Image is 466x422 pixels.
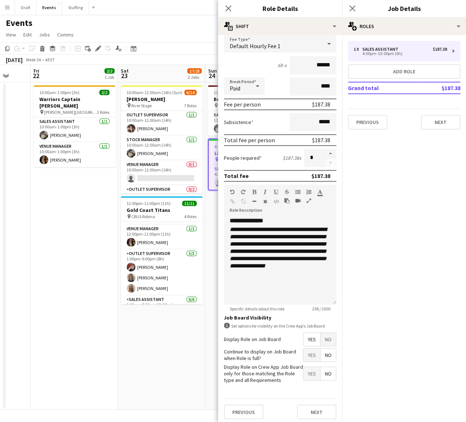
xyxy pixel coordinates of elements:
div: $187.38 x [283,155,301,161]
span: 22 [32,71,39,80]
app-card-role: Stock Manager1/110:00am-12:00am (14h)[PERSON_NAME] [121,136,202,160]
button: Paste as plain text [284,198,290,204]
a: View [3,30,19,39]
span: Default Hourly Fee 1 [230,42,280,50]
span: Edit [23,31,32,38]
div: 1 Job [105,74,114,80]
label: People required [224,155,262,161]
h3: Gold Coast Titans [121,207,202,213]
button: Next [421,115,460,129]
div: $187.38 [312,136,330,144]
span: 6/14 [184,90,197,95]
span: 17/25 [187,68,202,74]
div: 6h x [278,62,287,69]
span: CBUS Robina [131,214,155,219]
span: Paid [230,85,240,92]
button: Add role [348,64,460,79]
button: Italic [263,189,268,195]
button: Bold [252,189,257,195]
h3: [PERSON_NAME] [121,96,202,102]
div: $187.38 [432,47,447,52]
button: Next [297,404,336,419]
span: No [321,367,336,380]
app-card-role: Venue Manager0/110:00am-12:00am (14h) [121,160,202,185]
button: Events [36,0,62,15]
div: 10:00am-12:00am (14h) (Sun)6/14[PERSON_NAME] River Stage7 RolesOutlet Supervisor1/110:00am-12:00a... [121,85,202,193]
h3: Role Details [218,4,342,13]
button: Ordered List [306,189,311,195]
button: Underline [273,189,279,195]
h3: Lions vs Hawthorn [209,150,289,156]
span: [PERSON_NAME][GEOGRAPHIC_DATA] [44,109,97,115]
button: HTML Code [273,198,279,204]
div: Roles [342,18,466,35]
div: Total fee [224,172,249,179]
h3: Brisbane Roar [208,96,290,102]
div: 1 x [354,47,362,52]
div: Fee per person [224,101,261,108]
button: Text Color [317,189,322,195]
div: $187.38 [311,172,330,179]
app-card-role: Sales Assistant1/110:00am-1:00pm (3h)[PERSON_NAME] [34,117,115,142]
span: 23 [120,71,129,80]
span: 4 Roles [184,214,197,219]
span: 24 [207,71,217,80]
button: Clear Formatting [263,198,268,204]
button: Undo [230,189,235,195]
app-card-role: Outlet Supervisor0/212:00pm-11:30pm (11h30m) [121,185,202,221]
a: Comms [54,30,77,39]
span: River Stage [131,103,152,108]
label: Subsistence [224,119,253,125]
a: Edit [20,30,35,39]
button: Fullscreen [306,198,311,204]
button: Redo [241,189,246,195]
div: 2 Jobs [187,74,201,80]
span: No [321,348,336,361]
h3: Job Board Visibility [224,314,336,321]
span: Comms [57,31,74,38]
td: Grand total [348,82,417,94]
span: Yes [303,348,320,361]
span: 258 / 2000 [306,306,336,311]
span: 10:00am-12:00am (14h) (Sun) [127,90,182,95]
span: Sat [121,67,129,74]
button: Previous [348,115,387,129]
a: Jobs [36,30,53,39]
span: Fri [34,67,39,74]
span: 11/11 [182,201,197,206]
span: 2/2 [104,68,114,74]
span: Specific details about this role [224,306,290,311]
span: No [321,333,336,346]
span: 4:00pm-10:00pm (6h) [214,144,254,149]
span: Yes [303,367,320,380]
button: Strikethrough [284,189,290,195]
span: 12:00pm-11:00pm (11h) [127,201,171,206]
div: Set options for visibility on the Crew App’s Job Board [224,322,336,329]
app-job-card: 11:00am-4:00pm (5h)1/1Brisbane Roar [GEOGRAPHIC_DATA]1 RoleSales Assistant1/111:00am-4:00pm (5h)[... [208,85,290,136]
span: 10:00am-1:00pm (3h) [39,90,79,95]
span: 11:00am-4:00pm (5h) [214,90,254,95]
div: AEST [45,57,55,62]
app-job-card: 12:00pm-11:00pm (11h)11/11Gold Coast Titans CBUS Robina4 RolesStock Manager1/112:00pm-9:30pm (9h3... [121,196,202,304]
app-card-role: Venue Manager1/110:00am-1:00pm (3h)[PERSON_NAME] [34,142,115,167]
app-card-role: Venue Manager1/112:00pm-11:00pm (11h)[PERSON_NAME] [121,225,202,249]
td: $187.38 [417,82,460,94]
app-card-role: Sales Assistant1/111:00am-4:00pm (5h)[PERSON_NAME] [208,111,290,136]
button: Draft [15,0,36,15]
app-card-role: Sales Assistant0/14:00pm-10:00pm (6h) [209,165,289,190]
div: [DATE] [6,56,23,63]
span: 7 Roles [184,103,197,108]
h3: Warriors Captain [PERSON_NAME] [34,96,115,109]
app-job-card: 4:00pm-10:00pm (6h)0/1Lions vs Hawthorn The Gabba1 RoleSales Assistant0/14:00pm-10:00pm (6h) [208,139,290,190]
label: Display Role on Job Board [224,336,281,342]
app-job-card: 10:00am-1:00pm (3h)2/2Warriors Captain [PERSON_NAME] [PERSON_NAME][GEOGRAPHIC_DATA]2 RolesSales A... [34,85,115,167]
div: Total fee per person [224,136,275,144]
button: Staffing [62,0,89,15]
button: Previous [224,404,263,419]
button: Increase [325,149,336,158]
button: Horizontal Line [252,198,257,204]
